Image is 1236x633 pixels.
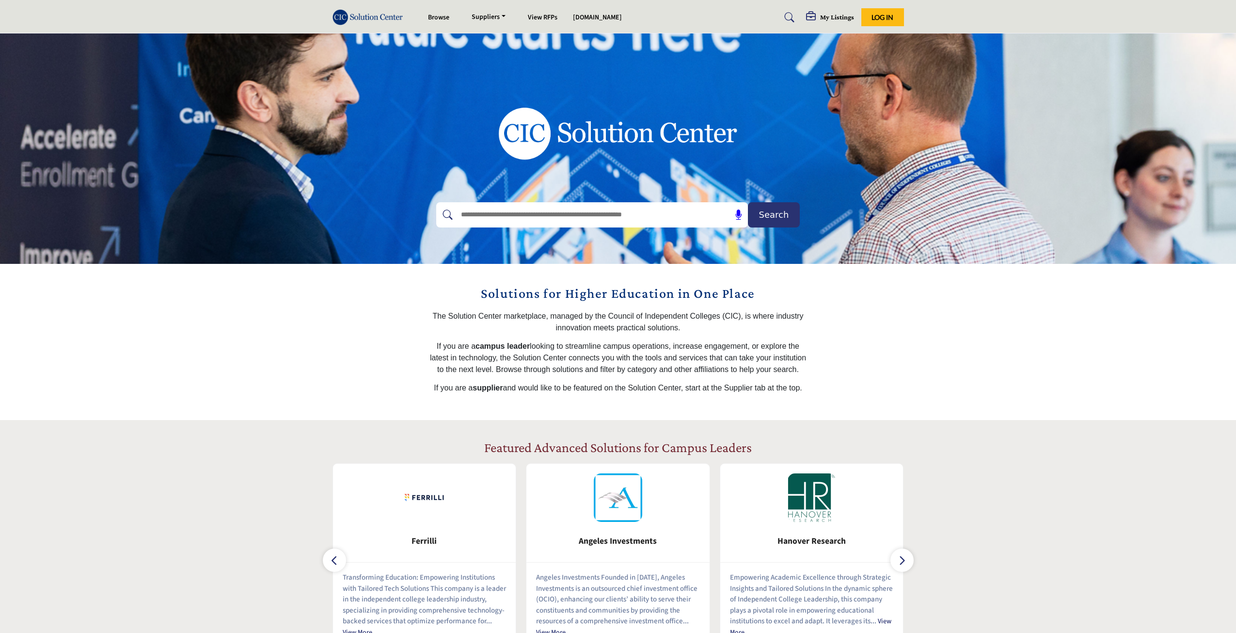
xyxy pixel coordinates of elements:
[428,13,449,22] a: Browse
[526,529,710,554] a: Angeles Investments
[573,13,622,22] a: [DOMAIN_NAME]
[475,342,530,350] strong: campus leader
[333,529,516,554] a: Ferrilli
[429,283,807,304] h2: Solutions for Higher Education in One Place
[788,473,836,522] img: Hanover Research
[486,616,492,626] span: ...
[748,202,800,227] button: Search
[333,9,408,25] img: Site Logo
[400,473,448,522] img: Ferrilli
[434,384,802,392] span: If you are a and would like to be featured on the Solution Center, start at the Supplier tab at t...
[872,13,893,21] span: Log In
[433,312,804,332] span: The Solution Center marketplace, managed by the Council of Independent Colleges (CIC), is where i...
[720,529,903,554] a: Hanover Research
[759,208,789,221] span: Search
[775,10,801,25] a: Search
[541,529,695,554] b: Angeles Investments
[683,616,689,626] span: ...
[871,616,876,626] span: ...
[735,529,889,554] b: Hanover Research
[861,8,904,26] button: Log In
[348,529,502,554] b: Ferrilli
[735,535,889,548] span: Hanover Research
[430,342,806,373] span: If you are a looking to streamline campus operations, increase engagement, or explore the latest ...
[465,70,771,196] img: image
[465,11,512,24] a: Suppliers
[820,13,854,21] h5: My Listings
[541,535,695,548] span: Angeles Investments
[484,439,752,456] h2: Featured Advanced Solutions for Campus Leaders
[348,535,502,548] span: Ferrilli
[473,384,503,392] strong: supplier
[806,12,854,23] div: My Listings
[594,473,642,522] img: Angeles Investments
[528,13,557,22] a: View RFPs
